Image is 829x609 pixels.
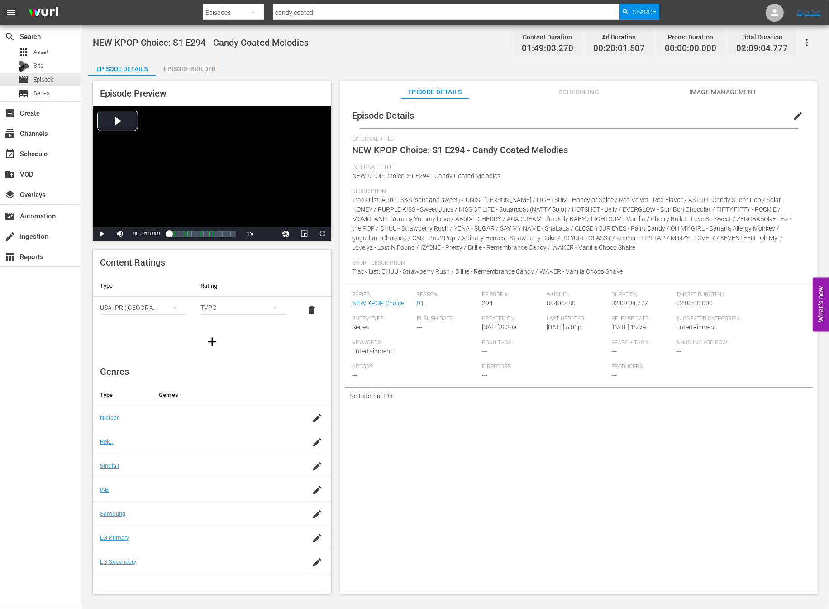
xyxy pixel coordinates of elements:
[33,48,48,57] span: Asset
[88,58,156,80] div: Episode Details
[352,291,412,299] span: Series:
[5,211,15,222] span: Automation
[352,363,477,371] span: Actors
[18,61,29,72] div: Bits
[200,295,286,320] div: TVPG
[736,43,788,54] span: 02:09:04.777
[522,31,573,43] div: Content Duration
[611,339,672,347] span: Search Tags:
[482,291,542,299] span: Episode #:
[482,324,517,331] span: [DATE] 9:39a
[522,43,573,54] span: 01:49:03.270
[156,58,224,80] div: Episode Builder
[22,2,65,24] img: ans4CAIJ8jUAAAAAAAAAAAAAAAAAAAAAAAAgQb4GAAAAAAAAAAAAAAAAAAAAAAAAJMjXAAAAAAAAAAAAAAAAAAAAAAAAgAT5G...
[352,268,623,275] span: Track List: CHUU - Strawberry Rush / Billlie - Remembrance Candy / WAKER - Vanilla Choco Shake
[100,534,129,541] a: LG Primary
[345,388,813,404] div: No External IDs
[88,58,156,76] button: Episode Details
[169,231,236,237] div: Progress Bar
[611,363,736,371] span: Producers
[611,348,617,355] span: ---
[352,145,568,155] span: NEW KPOP Choice: S1 E294 - Candy Coated Melodies
[5,108,15,119] span: Create
[93,227,111,241] button: Play
[547,300,576,307] span: 89400480
[352,348,392,355] span: Entertainment
[547,291,607,299] span: Wurl ID:
[352,300,404,307] a: NEW KPOP Choice
[33,75,54,84] span: Episode
[611,372,617,379] span: ---
[241,227,259,241] button: Playback Rate
[100,88,167,99] span: Episode Preview
[5,231,15,242] span: Ingestion
[5,251,15,262] span: Reports
[547,324,581,331] span: [DATE] 5:01p
[5,189,15,200] span: Overlays
[593,43,645,54] span: 00:20:01.507
[93,275,331,325] table: simple table
[482,339,607,347] span: Roku Tags:
[93,384,152,406] th: Type
[352,164,801,171] span: Internal Title
[792,111,803,121] span: edit
[18,47,29,58] span: Asset
[93,37,309,48] span: NEW KPOP Choice: S1 E294 - Candy Coated Melodies
[295,227,313,241] button: Picture-in-Picture
[156,58,224,76] button: Episode Builder
[100,462,119,469] a: Sinclair
[633,4,657,20] span: Search
[417,291,477,299] span: Season:
[352,260,801,267] span: Short Description
[352,315,412,323] span: Entry Type:
[100,510,125,517] a: Samsung
[5,169,15,180] span: VOD
[676,339,736,347] span: Samsung VOD Row:
[417,315,477,323] span: Publish Date:
[301,300,323,321] button: delete
[193,275,294,297] th: Rating
[611,291,672,299] span: Duration:
[611,300,648,307] span: 02:09:04.777
[545,87,613,98] span: Scheduling
[482,315,542,323] span: Created On:
[33,89,50,98] span: Series
[593,31,645,43] div: Ad Duration
[152,384,303,406] th: Genres
[5,31,15,42] span: Search
[100,414,120,421] a: Nielsen
[689,87,757,98] span: Image Management
[352,188,801,195] span: Description
[18,88,29,99] span: Series
[611,315,672,323] span: Release Date:
[100,486,109,493] a: IAB
[676,315,801,323] span: Suggested Categories:
[100,438,113,445] a: Roku
[5,149,15,159] span: Schedule
[676,291,801,299] span: Target Duration:
[482,363,607,371] span: Directors
[313,227,331,241] button: Fullscreen
[306,305,317,316] span: delete
[100,295,186,320] div: USA_PR ([GEOGRAPHIC_DATA])
[417,324,423,331] span: ---
[100,257,165,268] span: Content Ratings
[736,31,788,43] div: Total Duration
[100,366,129,377] span: Genres
[482,372,487,379] span: ---
[133,231,160,236] span: 00:00:00.000
[417,300,424,307] a: 01
[611,324,646,331] span: [DATE] 1:27a
[787,105,809,127] button: edit
[482,348,487,355] span: ---
[5,7,16,18] span: menu
[401,87,469,98] span: Episode Details
[352,324,369,331] span: Series
[352,110,414,121] span: Episode Details
[100,558,137,565] a: LG Secondary
[797,9,820,16] a: Sign Out
[111,227,129,241] button: Mute
[482,300,493,307] span: 294
[352,372,357,379] span: ---
[352,339,477,347] span: Keywords:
